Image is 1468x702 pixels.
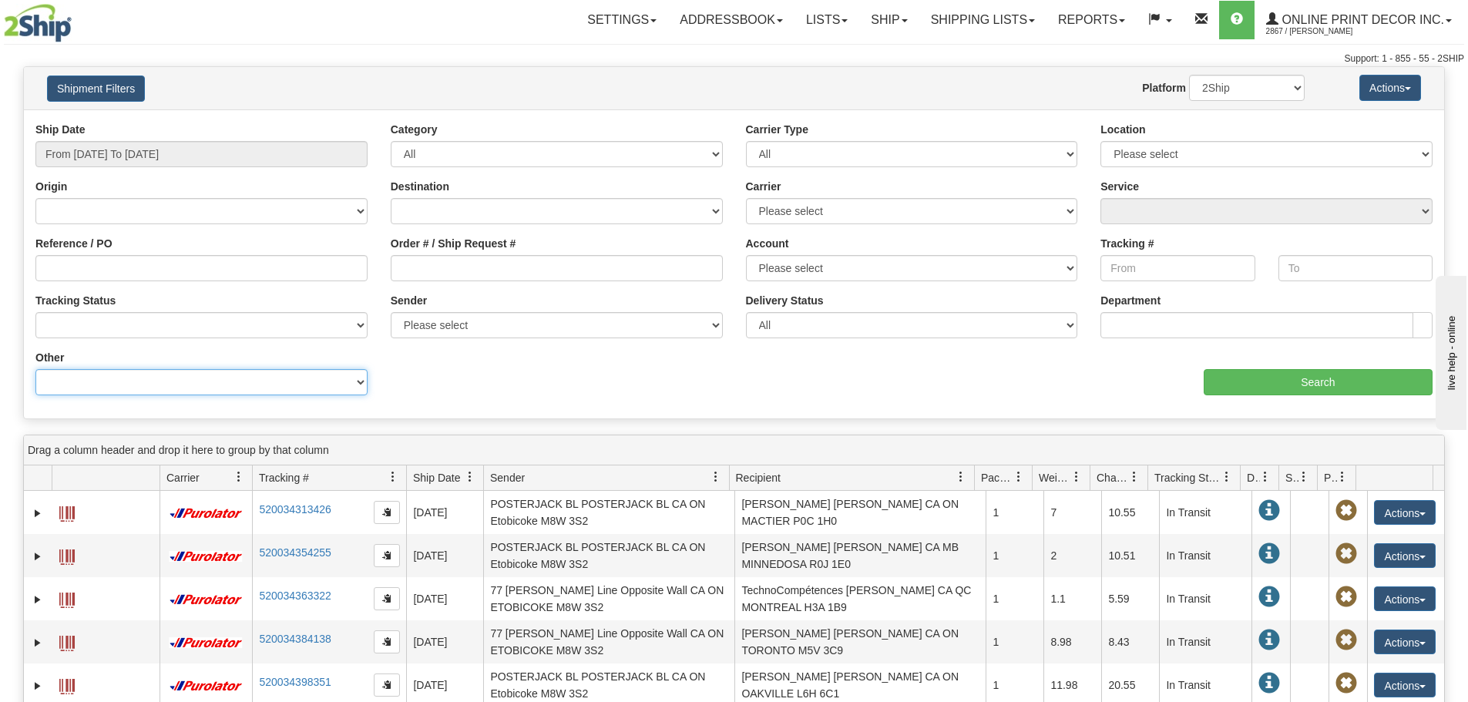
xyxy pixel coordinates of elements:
[47,76,145,102] button: Shipment Filters
[457,464,483,490] a: Ship Date filter column settings
[259,589,331,602] a: 520034363322
[1101,534,1159,577] td: 10.51
[736,470,781,485] span: Recipient
[734,534,986,577] td: [PERSON_NAME] [PERSON_NAME] CA MB MINNEDOSA R0J 1E0
[483,620,734,663] td: 77 [PERSON_NAME] Line Opposite Wall CA ON ETOBICOKE M8W 3S2
[1291,464,1317,490] a: Shipment Issues filter column settings
[1258,586,1280,608] span: In Transit
[1043,491,1101,534] td: 7
[1335,630,1357,651] span: Pickup Not Assigned
[59,672,75,697] a: Label
[746,179,781,194] label: Carrier
[374,673,400,697] button: Copy to clipboard
[1204,369,1433,395] input: Search
[24,435,1444,465] div: grid grouping header
[948,464,974,490] a: Recipient filter column settings
[406,534,483,577] td: [DATE]
[12,13,143,25] div: live help - online
[1100,293,1161,308] label: Department
[1046,1,1137,39] a: Reports
[1335,586,1357,608] span: Pickup Not Assigned
[406,620,483,663] td: [DATE]
[1142,80,1186,96] label: Platform
[859,1,919,39] a: Ship
[1043,534,1101,577] td: 2
[1374,630,1436,654] button: Actions
[1335,543,1357,565] span: Pickup Not Assigned
[413,470,460,485] span: Ship Date
[59,586,75,610] a: Label
[483,491,734,534] td: POSTERJACK BL POSTERJACK BL CA ON Etobicoke M8W 3S2
[981,470,1013,485] span: Packages
[986,577,1043,620] td: 1
[1335,500,1357,522] span: Pickup Not Assigned
[1043,620,1101,663] td: 8.98
[1159,620,1251,663] td: In Transit
[166,551,245,563] img: 11 - Purolator
[1006,464,1032,490] a: Packages filter column settings
[1214,464,1240,490] a: Tracking Status filter column settings
[35,122,86,137] label: Ship Date
[794,1,859,39] a: Lists
[1433,272,1466,429] iframe: chat widget
[1324,470,1337,485] span: Pickup Status
[391,236,516,251] label: Order # / Ship Request #
[391,179,449,194] label: Destination
[259,470,309,485] span: Tracking #
[1278,13,1444,26] span: Online Print Decor Inc.
[1100,236,1154,251] label: Tracking #
[483,534,734,577] td: POSTERJACK BL POSTERJACK BL CA ON Etobicoke M8W 3S2
[406,577,483,620] td: [DATE]
[986,620,1043,663] td: 1
[259,633,331,645] a: 520034384138
[1374,543,1436,568] button: Actions
[1374,586,1436,611] button: Actions
[483,577,734,620] td: 77 [PERSON_NAME] Line Opposite Wall CA ON ETOBICOKE M8W 3S2
[4,4,72,42] img: logo2867.jpg
[1329,464,1355,490] a: Pickup Status filter column settings
[374,544,400,567] button: Copy to clipboard
[30,592,45,607] a: Expand
[1374,673,1436,697] button: Actions
[668,1,794,39] a: Addressbook
[576,1,668,39] a: Settings
[1100,122,1145,137] label: Location
[1278,255,1433,281] input: To
[1159,491,1251,534] td: In Transit
[35,293,116,308] label: Tracking Status
[391,293,427,308] label: Sender
[166,470,200,485] span: Carrier
[30,678,45,694] a: Expand
[1258,673,1280,694] span: In Transit
[490,470,525,485] span: Sender
[746,236,789,251] label: Account
[1266,24,1382,39] span: 2867 / [PERSON_NAME]
[166,508,245,519] img: 11 - Purolator
[703,464,729,490] a: Sender filter column settings
[259,546,331,559] a: 520034354255
[406,491,483,534] td: [DATE]
[226,464,252,490] a: Carrier filter column settings
[734,620,986,663] td: [PERSON_NAME] [PERSON_NAME] CA ON TORONTO M5V 3C9
[1100,179,1139,194] label: Service
[1097,470,1129,485] span: Charge
[1359,75,1421,101] button: Actions
[1100,255,1255,281] input: From
[1043,577,1101,620] td: 1.1
[4,52,1464,65] div: Support: 1 - 855 - 55 - 2SHIP
[1252,464,1278,490] a: Delivery Status filter column settings
[1374,500,1436,525] button: Actions
[391,122,438,137] label: Category
[1159,534,1251,577] td: In Transit
[259,503,331,516] a: 520034313426
[1154,470,1221,485] span: Tracking Status
[1258,630,1280,651] span: In Transit
[59,629,75,653] a: Label
[166,594,245,606] img: 11 - Purolator
[734,577,986,620] td: TechnoCompétences [PERSON_NAME] CA QC MONTREAL H3A 1B9
[166,680,245,692] img: 11 - Purolator
[1121,464,1147,490] a: Charge filter column settings
[166,637,245,649] img: 11 - Purolator
[1063,464,1090,490] a: Weight filter column settings
[986,534,1043,577] td: 1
